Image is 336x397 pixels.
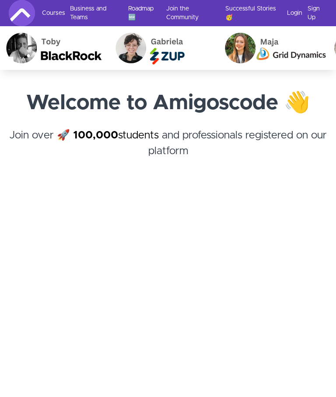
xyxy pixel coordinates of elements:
[287,9,301,17] a: Login
[9,128,327,175] h4: Join over 🚀 and professionals registered on our platform
[73,130,118,141] strong: 100,000
[9,204,327,383] iframe: Video Player
[166,4,218,22] a: Join the Community
[108,26,218,70] img: Gabriela
[73,130,159,141] a: 100,000students
[42,9,63,17] a: Courses
[70,4,121,22] a: Business and Teams
[26,93,310,114] strong: Welcome to Amigoscode 👋
[218,26,327,70] img: Maja
[308,4,327,22] a: Sign Up
[128,4,160,22] a: Roadmap 🆕
[225,4,280,22] a: Successful Stories 🥳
